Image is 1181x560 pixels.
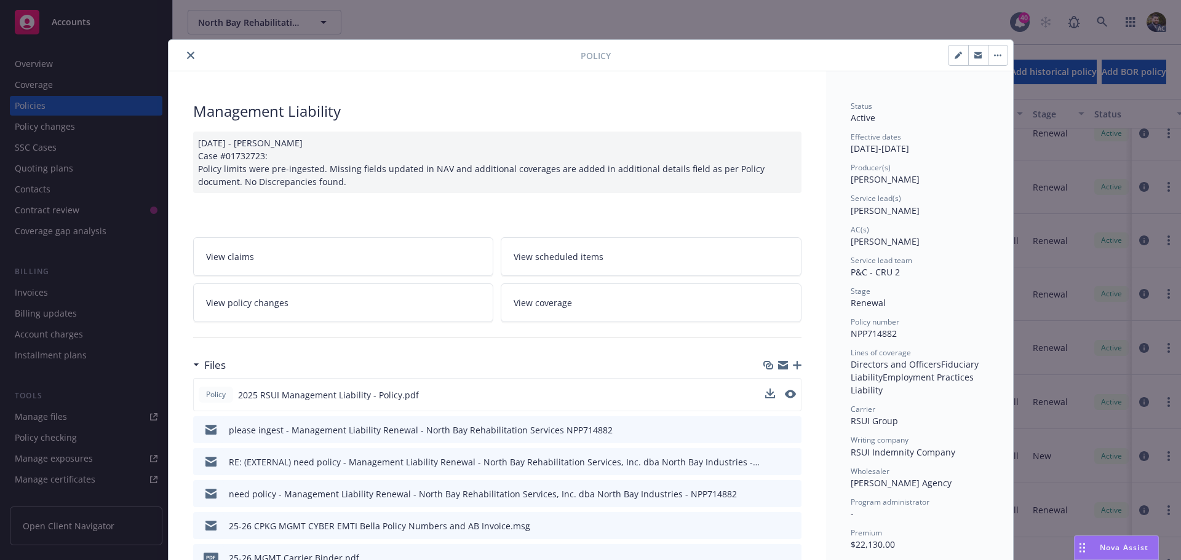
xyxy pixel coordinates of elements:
[851,101,872,111] span: Status
[851,193,901,203] span: Service lead(s)
[229,455,761,468] div: RE: (EXTERNAL) need policy - Management Liability Renewal - North Bay Rehabilitation Services, In...
[851,508,854,519] span: -
[765,388,775,398] button: download file
[851,358,941,370] span: Directors and Officers
[183,48,198,63] button: close
[204,357,226,373] h3: Files
[851,497,929,507] span: Program administrator
[851,347,911,358] span: Lines of coverage
[851,286,870,296] span: Stage
[851,317,899,327] span: Policy number
[851,446,955,458] span: RSUI Indemnity Company
[785,487,797,500] button: preview file
[851,205,920,216] span: [PERSON_NAME]
[851,415,898,427] span: RSUI Group
[206,250,254,263] span: View claims
[785,388,796,401] button: preview file
[765,388,775,401] button: download file
[851,538,895,550] span: $22,130.00
[851,235,920,247] span: [PERSON_NAME]
[193,132,801,193] div: [DATE] - [PERSON_NAME] Case #01732723: Policy limits were pre-ingested. Missing fields updated in...
[851,527,882,538] span: Premium
[851,297,886,309] span: Renewal
[785,519,797,532] button: preview file
[766,424,776,436] button: download file
[238,388,419,401] span: 2025 RSUI Management Liability - Policy.pdf
[514,296,572,309] span: View coverage
[1075,536,1090,559] div: Drag to move
[851,112,875,124] span: Active
[229,487,737,500] div: need policy - Management Liability Renewal - North Bay Rehabilitation Services, Inc. dba North Ba...
[766,519,776,532] button: download file
[501,237,801,276] a: View scheduled items
[785,424,797,436] button: preview file
[851,371,976,396] span: Employment Practices Liability
[766,487,776,500] button: download file
[851,255,912,266] span: Service lead team
[851,132,901,142] span: Effective dates
[193,357,226,373] div: Files
[229,424,613,436] div: please ingest - Management Liability Renewal - North Bay Rehabilitation Services NPP714882
[193,101,801,122] div: Management Liability
[785,455,797,468] button: preview file
[851,466,889,476] span: Wholesaler
[851,266,900,278] span: P&C - CRU 2
[851,477,952,489] span: [PERSON_NAME] Agency
[1100,542,1148,553] span: Nova Assist
[193,237,494,276] a: View claims
[785,390,796,398] button: preview file
[851,162,891,173] span: Producer(s)
[204,389,228,400] span: Policy
[851,435,909,445] span: Writing company
[851,358,981,383] span: Fiduciary Liability
[581,49,611,62] span: Policy
[766,455,776,468] button: download file
[193,283,494,322] a: View policy changes
[206,296,288,309] span: View policy changes
[851,328,897,339] span: NPP714882
[501,283,801,322] a: View coverage
[851,224,869,235] span: AC(s)
[851,404,875,414] span: Carrier
[851,132,988,155] div: [DATE] - [DATE]
[1074,535,1159,560] button: Nova Assist
[229,519,530,532] div: 25-26 CPKG MGMT CYBER EMTI Bella Policy Numbers and AB Invoice.msg
[851,173,920,185] span: [PERSON_NAME]
[514,250,603,263] span: View scheduled items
